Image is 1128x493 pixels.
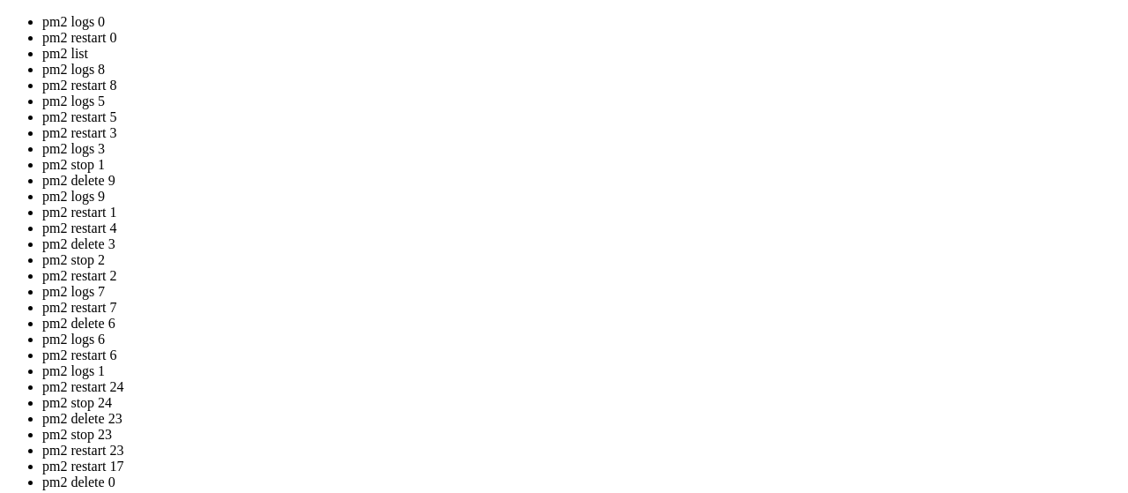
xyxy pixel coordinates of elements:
li: pm2 logs 1 [42,363,1121,379]
x-row: not required on a system that users do not log into. [7,110,900,125]
li: pm2 delete 23 [42,411,1121,427]
li: pm2 delete 0 [42,474,1121,490]
li: pm2 logs 6 [42,332,1121,347]
x-row: root@big-country:~# pm [7,169,900,184]
x-row: To restore this content, you can run the 'unminimize' command. [7,139,900,154]
li: pm2 restart 23 [42,443,1121,459]
li: pm2 restart 4 [42,220,1121,236]
li: pm2 delete 3 [42,236,1121,252]
div: (22, 11) [171,169,178,184]
li: pm2 restart 8 [42,78,1121,93]
li: pm2 restart 6 [42,347,1121,363]
li: pm2 restart 17 [42,459,1121,474]
li: pm2 restart 3 [42,125,1121,141]
x-row: Last login: [DATE] from [TECHNICAL_ID] [7,154,900,169]
li: pm2 logs 5 [42,93,1121,109]
li: pm2 delete 9 [42,173,1121,189]
li: pm2 logs 0 [42,14,1121,30]
x-row: This system has been minimized by removing packages and content that are [7,95,900,110]
li: pm2 restart 7 [42,300,1121,316]
li: pm2 list [42,46,1121,62]
li: pm2 stop 23 [42,427,1121,443]
x-row: * Support: [URL][DOMAIN_NAME] [7,66,900,81]
li: pm2 logs 8 [42,62,1121,78]
li: pm2 restart 1 [42,205,1121,220]
li: pm2 restart 2 [42,268,1121,284]
li: pm2 stop 2 [42,252,1121,268]
x-row: * Management: [URL][DOMAIN_NAME] [7,51,900,66]
li: pm2 restart 5 [42,109,1121,125]
li: pm2 delete 6 [42,316,1121,332]
li: pm2 restart 0 [42,30,1121,46]
x-row: * Documentation: [URL][DOMAIN_NAME] [7,36,900,51]
li: pm2 stop 24 [42,395,1121,411]
li: pm2 logs 9 [42,189,1121,205]
li: pm2 restart 24 [42,379,1121,395]
li: pm2 logs 7 [42,284,1121,300]
li: pm2 stop 1 [42,157,1121,173]
li: pm2 logs 3 [42,141,1121,157]
x-row: Welcome to Ubuntu 22.04.5 LTS (GNU/Linux 5.15.0-144-generic x86_64) [7,7,900,22]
